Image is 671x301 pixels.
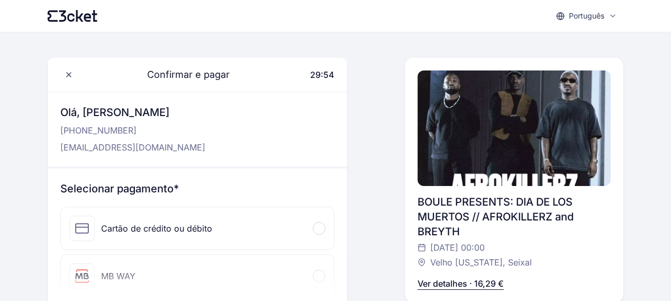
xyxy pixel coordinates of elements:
[60,124,205,137] p: [PHONE_NUMBER]
[101,270,135,282] div: MB WAY
[60,105,205,120] h3: Olá, [PERSON_NAME]
[569,11,604,21] p: Português
[310,69,334,80] span: 29:54
[430,256,532,269] span: Velho [US_STATE], Seixal
[418,194,611,239] div: BOULE PRESENTS: DIA DE LOS MUERTOS // AFROKILLERZ and BREYTH
[430,241,485,254] span: [DATE] 00:00
[134,67,230,82] span: Confirmar e pagar
[101,222,212,235] div: Cartão de crédito ou débito
[60,141,205,154] p: [EMAIL_ADDRESS][DOMAIN_NAME]
[60,181,334,196] h3: Selecionar pagamento*
[418,277,504,290] p: Ver detalhes · 16,29 €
